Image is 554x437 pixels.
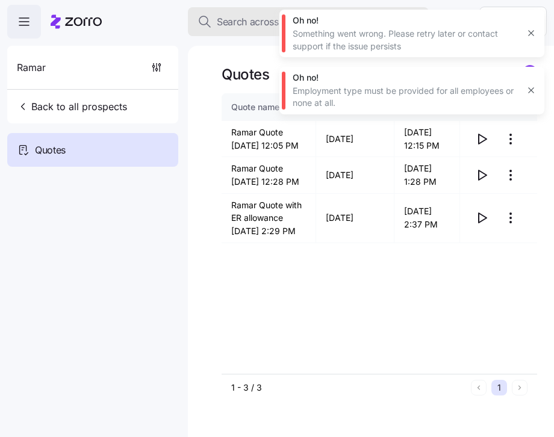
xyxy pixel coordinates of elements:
[293,28,518,52] div: Something went wrong. Please retry later or contact support if the issue persists
[293,14,518,26] div: Oh no!
[394,121,460,157] td: [DATE] 12:15 PM
[188,7,429,36] button: Search across Zorro...
[491,380,507,395] button: 1
[17,99,127,114] span: Back to all prospects
[293,72,518,84] div: Oh no!
[217,14,314,29] span: Search across Zorro...
[222,93,316,121] th: Quote nameNot sorted
[316,121,395,157] td: [DATE]
[12,95,132,119] button: Back to all prospects
[512,380,528,395] button: Next page
[316,157,395,193] td: [DATE]
[17,60,46,75] span: Ramar
[231,101,295,114] div: Quote name
[222,157,316,193] td: Ramar Quote [DATE] 12:28 PM
[222,65,269,84] h1: Quotes
[35,143,66,158] span: Quotes
[293,85,518,110] div: Employment type must be provided for all employees or none at all.
[316,194,395,243] td: [DATE]
[222,121,316,157] td: Ramar Quote [DATE] 12:05 PM
[231,382,466,394] div: 1 - 3 / 3
[471,380,487,395] button: Previous page
[394,194,460,243] td: [DATE] 2:37 PM
[222,194,316,243] td: Ramar Quote with ER allowance [DATE] 2:29 PM
[7,133,178,167] a: Quotes
[394,157,460,193] td: [DATE] 1:28 PM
